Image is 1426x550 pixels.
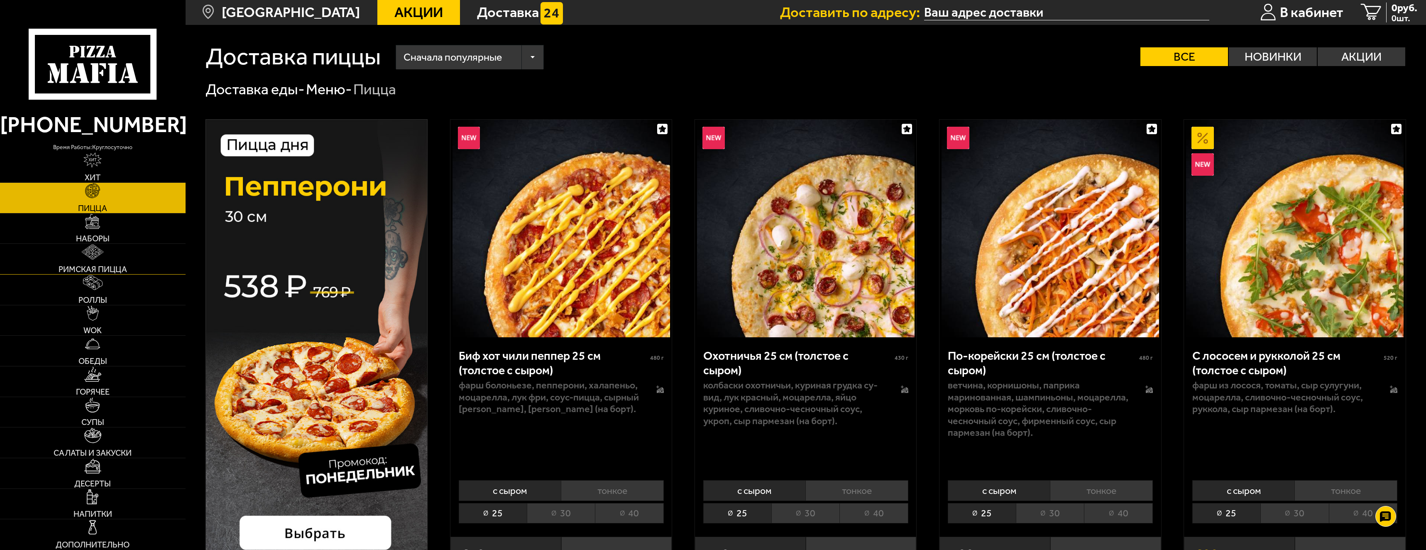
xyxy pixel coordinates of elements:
img: По-корейски 25 см (толстое с сыром) [942,120,1159,337]
li: 30 [1016,503,1084,523]
li: 25 [1192,503,1260,523]
span: 480 г [650,354,664,361]
span: Горячее [76,388,110,396]
p: фарш из лосося, томаты, сыр сулугуни, моцарелла, сливочно-чесночный соус, руккола, сыр пармезан (... [1192,379,1375,415]
span: Роллы [78,296,107,304]
p: фарш болоньезе, пепперони, халапеньо, моцарелла, лук фри, соус-пицца, сырный [PERSON_NAME], [PERS... [459,379,641,415]
div: Пицца [353,80,396,99]
a: АкционныйНовинкаС лососем и рукколой 25 см (толстое с сыром) [1184,120,1405,337]
h1: Доставка пиццы [205,45,381,69]
label: Новинки [1229,47,1316,66]
li: 30 [527,503,595,523]
img: Новинка [458,127,480,149]
li: 40 [1084,503,1152,523]
div: С лососем и рукколой 25 см (толстое с сыром) [1192,349,1382,377]
li: с сыром [459,480,561,501]
p: ветчина, корнишоны, паприка маринованная, шампиньоны, моцарелла, морковь по-корейски, сливочно-че... [948,379,1130,439]
div: По-корейски 25 см (толстое с сыром) [948,349,1137,377]
span: Обеды [78,357,107,366]
span: улица Фёдора Котанова, 3к2 [924,5,1209,20]
a: НовинкаБиф хот чили пеппер 25 см (толстое с сыром) [450,120,672,337]
li: 25 [703,503,771,523]
div: Биф хот чили пеппер 25 см (толстое с сыром) [459,349,648,377]
a: НовинкаОхотничья 25 см (толстое с сыром) [695,120,916,337]
li: с сыром [1192,480,1295,501]
li: тонкое [805,480,908,501]
span: 430 г [895,354,908,361]
li: 25 [948,503,1016,523]
li: 30 [1260,503,1328,523]
a: Меню- [306,81,352,98]
li: тонкое [1294,480,1397,501]
li: с сыром [703,480,806,501]
a: НовинкаПо-корейски 25 см (толстое с сыром) [939,120,1161,337]
li: 40 [1329,503,1397,523]
span: Хит [85,174,100,182]
img: Новинка [1191,153,1214,176]
li: 40 [839,503,908,523]
div: Охотничья 25 см (толстое с сыром) [703,349,893,377]
span: Пицца [78,204,107,213]
img: С лососем и рукколой 25 см (толстое с сыром) [1186,120,1404,337]
span: Дополнительно [56,541,130,549]
li: тонкое [1050,480,1153,501]
label: Все [1140,47,1228,66]
span: Акции [394,5,443,20]
span: Десерты [74,480,111,488]
li: 25 [459,503,527,523]
span: 0 руб. [1392,2,1417,13]
span: WOK [83,327,102,335]
span: Супы [81,418,104,427]
span: 480 г [1139,354,1153,361]
img: 15daf4d41897b9f0e9f617042186c801.svg [541,2,563,25]
span: [GEOGRAPHIC_DATA] [222,5,360,20]
span: Римская пицца [59,265,127,274]
span: 0 шт. [1392,14,1417,22]
label: Акции [1318,47,1405,66]
img: Новинка [947,127,969,149]
img: Акционный [1191,127,1214,149]
span: Наборы [76,235,110,243]
span: Доставить по адресу: [780,5,924,20]
span: 520 г [1384,354,1397,361]
li: 30 [771,503,839,523]
span: В кабинет [1280,5,1343,20]
span: Доставка [477,5,539,20]
p: колбаски охотничьи, куриная грудка су-вид, лук красный, моцарелла, яйцо куриное, сливочно-чесночн... [703,379,886,427]
a: Доставка еды- [205,81,305,98]
input: Ваш адрес доставки [924,5,1209,20]
li: 40 [595,503,663,523]
span: Напитки [73,510,112,518]
img: Охотничья 25 см (толстое с сыром) [697,120,915,337]
li: с сыром [948,480,1050,501]
img: Новинка [702,127,725,149]
span: Сначала популярные [404,43,502,71]
img: Биф хот чили пеппер 25 см (толстое с сыром) [453,120,670,337]
span: Салаты и закуски [54,449,132,457]
li: тонкое [561,480,664,501]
